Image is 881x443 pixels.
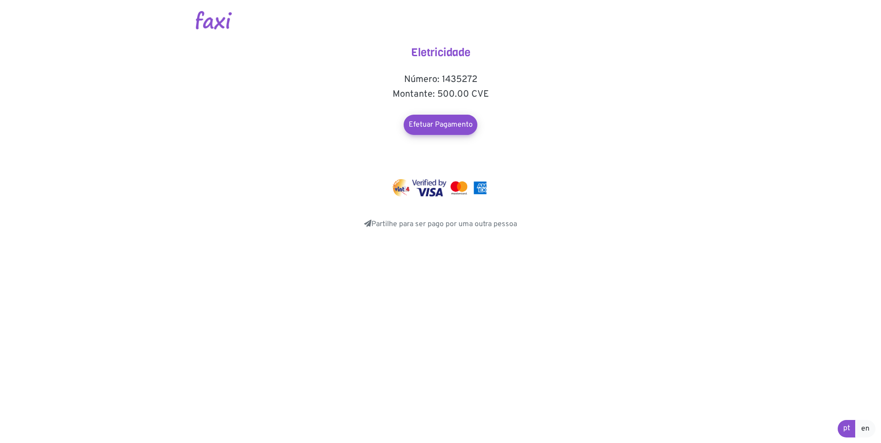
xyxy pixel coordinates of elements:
[364,220,517,229] a: Partilhe para ser pago por uma outra pessoa
[348,89,533,100] h5: Montante: 500.00 CVE
[448,179,470,197] img: mastercard
[471,179,489,197] img: mastercard
[404,115,477,135] a: Efetuar Pagamento
[392,179,411,197] img: vinti4
[855,420,875,437] a: en
[348,46,533,59] h4: Eletricidade
[412,179,446,197] img: visa
[838,420,856,437] a: pt
[348,74,533,85] h5: Número: 1435272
